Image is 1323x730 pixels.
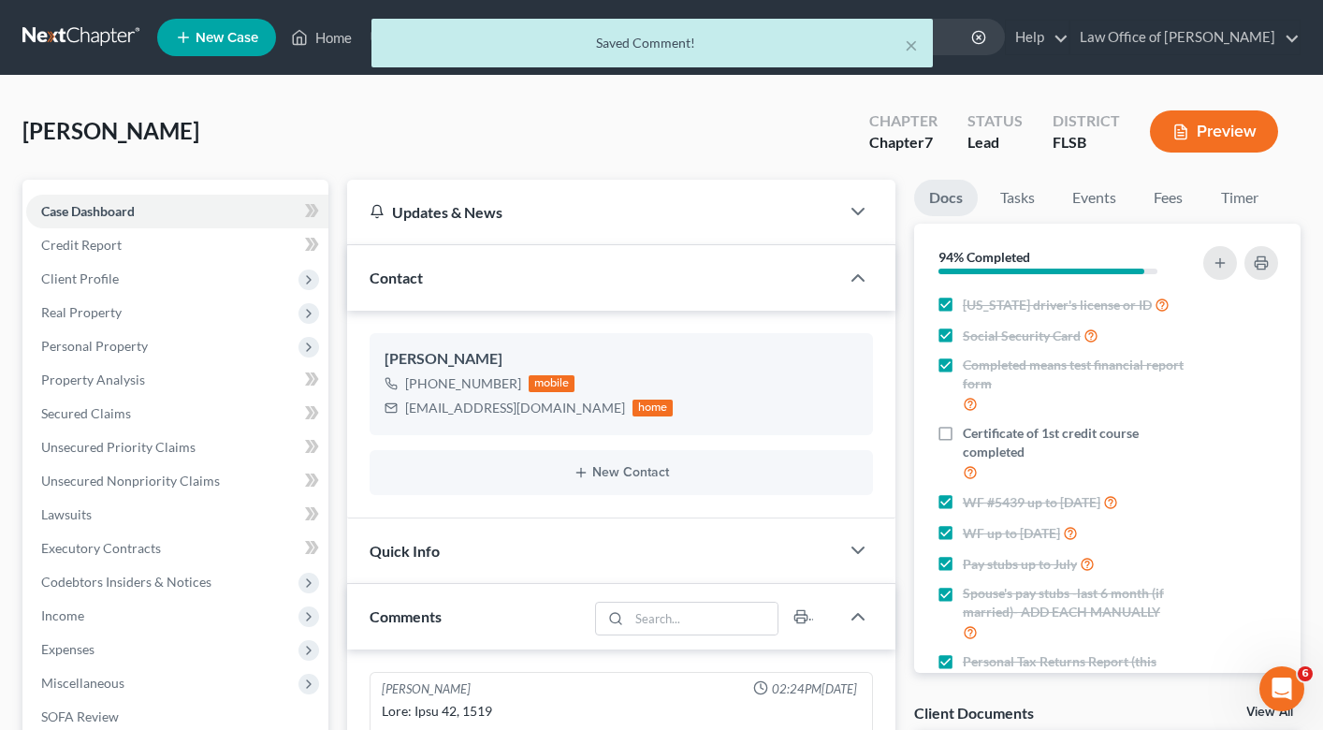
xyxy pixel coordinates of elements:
span: Unsecured Nonpriority Claims [41,473,220,489]
span: [US_STATE] driver's license or ID [963,296,1152,314]
span: Property Analysis [41,372,145,387]
span: Contact [370,269,423,286]
strong: 94% Completed [938,249,1030,265]
div: Status [967,110,1023,132]
span: Quick Info [370,542,440,560]
span: Personal Tax Returns Report (this year) [963,652,1188,690]
div: Close [328,7,362,41]
a: Fees [1139,180,1199,216]
div: Katie says… [15,147,359,385]
img: Profile image for Katie [53,10,83,40]
span: Client Profile [41,270,119,286]
span: Completed means test financial report form [963,356,1188,393]
div: [PERSON_NAME] [385,348,858,371]
span: Codebtors Insiders & Notices [41,574,211,590]
div: home [632,400,674,416]
h1: [PERSON_NAME] [91,9,212,23]
span: Expenses [41,641,94,657]
a: Unsecured Priority Claims [26,431,328,464]
a: Credit Report [26,228,328,262]
div: [PERSON_NAME] [382,680,471,698]
button: Upload attachment [89,587,104,602]
a: Executory Contracts [26,532,328,565]
div: mobile [529,375,575,392]
input: Search... [629,603,778,635]
span: Case Dashboard [41,203,135,219]
a: Case Dashboard [26,195,328,228]
div: Lead [967,132,1023,153]
a: Docs [914,180,978,216]
span: SOFA Review [41,708,119,724]
div: FLSB [1053,132,1120,153]
span: [PERSON_NAME] [22,117,199,144]
button: Start recording [119,587,134,602]
div: 🚨ATTN: [GEOGRAPHIC_DATA] of [US_STATE]The court has added a new Credit Counseling Field that we n... [15,147,307,343]
span: Comments [370,607,442,625]
span: Lawsuits [41,506,92,522]
button: New Contact [385,465,858,480]
button: go back [12,7,48,43]
a: Tasks [985,180,1050,216]
div: [PHONE_NUMBER] [405,374,521,393]
span: WF up to [DATE] [963,524,1060,543]
a: Property Analysis [26,363,328,397]
span: Personal Property [41,338,148,354]
div: Saved Comment! [386,34,918,52]
span: Spouse's pay stubs -last 6 month (if married)- ADD EACH MANUALLY [963,584,1188,621]
div: Client Documents [914,703,1034,723]
div: [EMAIL_ADDRESS][DOMAIN_NAME] [405,399,625,417]
button: Preview [1150,110,1278,153]
span: WF #5439 up to [DATE] [963,493,1100,512]
a: Events [1057,180,1131,216]
a: Unsecured Nonpriority Claims [26,464,328,498]
a: Lawsuits [26,498,328,532]
div: The court has added a new Credit Counseling Field that we need to update upon filing. Please remo... [30,204,292,332]
span: Credit Report [41,237,122,253]
div: District [1053,110,1120,132]
span: Pay stubs up to July [963,555,1077,574]
textarea: Message… [16,547,358,579]
span: 02:24PM[DATE] [772,680,857,698]
span: Real Property [41,304,122,320]
span: Miscellaneous [41,675,124,691]
a: Secured Claims [26,397,328,431]
span: Social Security Card [963,327,1081,345]
div: [PERSON_NAME] • 16h ago [30,347,184,358]
div: Chapter [869,110,938,132]
b: 🚨ATTN: [GEOGRAPHIC_DATA] of [US_STATE] [30,159,267,193]
button: Send a message… [321,579,351,609]
button: Home [293,7,328,43]
span: Unsecured Priority Claims [41,439,196,455]
a: View All [1246,706,1293,719]
div: Updates & News [370,202,817,222]
a: Timer [1206,180,1273,216]
div: Chapter [869,132,938,153]
span: Certificate of 1st credit course completed [963,424,1188,461]
p: Active 2h ago [91,23,174,42]
span: Income [41,607,84,623]
button: Gif picker [59,587,74,602]
span: 6 [1298,666,1313,681]
span: 7 [924,133,933,151]
iframe: Intercom live chat [1259,666,1304,711]
button: × [905,34,918,56]
button: Emoji picker [29,587,44,602]
span: Secured Claims [41,405,131,421]
span: Executory Contracts [41,540,161,556]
